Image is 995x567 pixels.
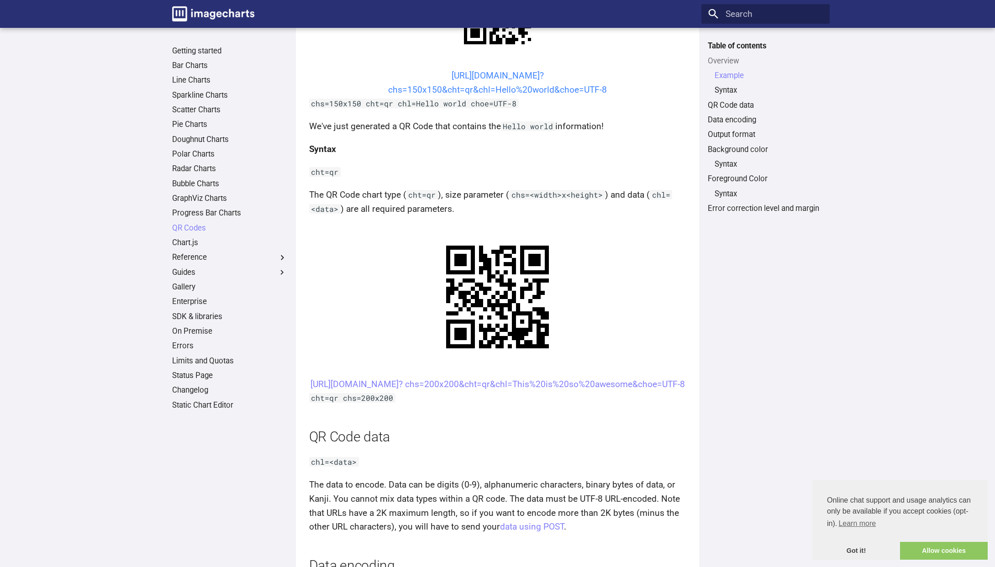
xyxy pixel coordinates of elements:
a: Syntax [715,85,823,95]
a: GraphViz Charts [172,194,287,204]
a: On Premise [172,326,287,336]
a: Error correction level and margin [708,204,823,214]
a: Changelog [172,385,287,395]
code: cht=qr [406,190,438,199]
code: chs=<width>x<height> [509,190,605,199]
a: [URL][DOMAIN_NAME]?chs=150x150&cht=qr&chl=Hello%20world&choe=UTF-8 [388,70,607,95]
a: [URL][DOMAIN_NAME]? chs=200x200&cht=qr&chl=This%20is%20so%20awesome&choe=UTF-8 [311,379,685,389]
a: QR Codes [172,223,287,233]
a: Chart.js [172,238,287,248]
img: logo [172,6,254,21]
a: Polar Charts [172,149,287,159]
a: Data encoding [708,115,823,125]
a: Bubble Charts [172,179,287,189]
p: We've just generated a QR Code that contains the information! [309,120,686,134]
a: Image-Charts documentation [168,2,258,26]
a: Example [715,71,823,81]
a: Status Page [172,371,287,381]
a: Background color [708,145,823,155]
a: Progress Bar Charts [172,208,287,218]
a: Gallery [172,282,287,292]
a: Foreground Color [708,174,823,184]
code: Hello world [501,121,556,131]
span: Online chat support and usage analytics can only be available if you accept cookies (opt-in). [827,495,973,530]
a: Syntax [715,159,823,169]
label: Guides [172,268,287,278]
code: cht=qr [309,167,341,177]
a: Errors [172,341,287,351]
a: dismiss cookie message [812,542,900,560]
a: Doughnut Charts [172,135,287,145]
nav: Table of contents [701,41,830,213]
a: Bar Charts [172,61,287,71]
input: Search [701,4,830,24]
label: Table of contents [701,41,830,51]
code: chl=<data> [309,457,359,467]
a: Static Chart Editor [172,400,287,410]
a: Overview [708,56,823,66]
code: chs=150x150 cht=qr chl=Hello world choe=UTF-8 [309,99,519,108]
a: SDK & libraries [172,312,287,322]
code: cht=qr chs=200x200 [309,393,396,403]
nav: Overview [708,71,823,95]
a: Radar Charts [172,164,287,174]
p: The QR Code chart type ( ), size parameter ( ) and data ( ) are all required parameters. [309,188,686,216]
a: Scatter Charts [172,105,287,115]
a: Enterprise [172,297,287,307]
a: Line Charts [172,75,287,85]
a: learn more about cookies [837,517,877,530]
div: cookieconsent [812,480,988,560]
a: Output format [708,130,823,140]
a: QR Code data [708,100,823,110]
p: The data to encode. Data can be digits (0-9), alphanumeric characters, binary bytes of data, or K... [309,478,686,534]
a: data using POST [500,521,564,532]
label: Reference [172,252,287,262]
a: Limits and Quotas [172,356,287,366]
a: Getting started [172,46,287,56]
h4: Syntax [309,142,686,157]
a: Pie Charts [172,120,287,130]
nav: Foreground Color [708,189,823,199]
a: Sparkline Charts [172,90,287,100]
h2: QR Code data [309,427,686,446]
img: chart [426,225,569,369]
a: allow cookies [900,542,988,560]
nav: Background color [708,159,823,169]
a: Syntax [715,189,823,199]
